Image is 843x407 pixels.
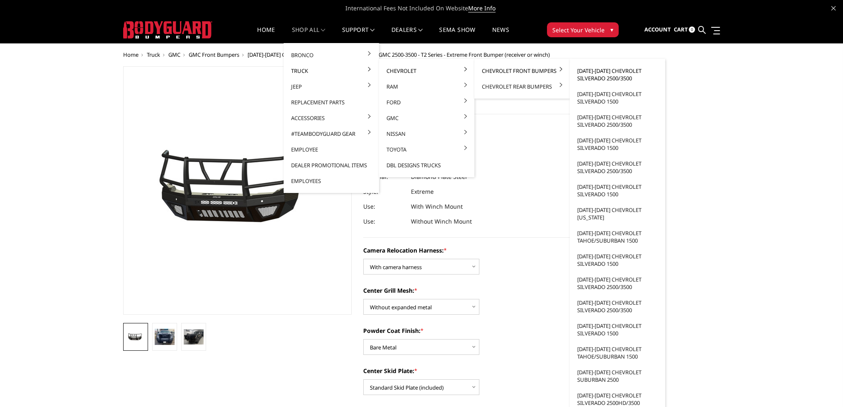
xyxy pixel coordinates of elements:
a: [DATE]-[DATE] Chevrolet Silverado 2500/3500 [573,63,662,86]
a: [DATE]-[DATE] Chevrolet Suburban 2500 [573,364,662,388]
a: [DATE]-[DATE] GMC Sierra 2500/3500 [248,51,336,58]
a: Bronco [287,47,376,63]
a: Accessories [287,110,376,126]
span: Cart [673,26,688,33]
a: Jeep [287,79,376,94]
a: More Info [468,4,496,12]
a: [DATE]-[DATE] Chevrolet Silverado 2500/3500 [573,295,662,318]
img: 2024-2026 GMC 2500-3500 - T2 Series - Extreme Front Bumper (receiver or winch) [155,329,175,345]
a: [DATE]-[DATE] Chevrolet Silverado 1500 [573,132,662,156]
a: [DATE]-[DATE] Chevrolet Silverado 2500/3500 [573,109,662,132]
a: Chevrolet Front Bumpers [478,63,566,79]
a: Truck [147,51,160,58]
a: [DATE]-[DATE] Chevrolet Silverado 2500/3500 [573,156,662,179]
a: Home [123,51,138,58]
img: 2024-2026 GMC 2500-3500 - T2 Series - Extreme Front Bumper (receiver or winch) [184,329,204,344]
a: DBL Designs Trucks [382,157,471,173]
a: [DATE]-[DATE] Chevrolet Tahoe/Suburban 1500 [573,341,662,364]
a: GMC [382,110,471,126]
span: ▾ [610,25,613,34]
a: Ram [382,79,471,94]
img: BODYGUARD BUMPERS [123,21,212,39]
a: Replacement Parts [287,94,376,110]
span: [DATE]-[DATE] GMC 2500-3500 - T2 Series - Extreme Front Bumper (receiver or winch) [344,51,550,58]
span: 0 [689,26,695,33]
span: Account [644,26,671,33]
a: [DATE]-[DATE] Chevrolet Silverado 1500 [573,86,662,109]
a: [DATE]-[DATE] Chevrolet Silverado 1500 [573,179,662,202]
a: [DATE]-[DATE] Chevrolet Silverado 1500 [573,318,662,341]
iframe: Chat Widget [802,367,843,407]
a: GMC Front Bumpers [189,51,239,58]
dt: Style: [363,184,405,199]
a: [DATE]-[DATE] Chevrolet Tahoe/Suburban 1500 [573,225,662,248]
dd: Extreme [411,184,434,199]
dt: Use: [363,214,405,229]
a: Cart 0 [673,19,695,41]
a: #TeamBodyguard Gear [287,126,376,142]
a: Account [644,19,671,41]
a: 2024-2026 GMC 2500-3500 - T2 Series - Extreme Front Bumper (receiver or winch) [123,66,352,315]
a: SEMA Show [439,27,475,43]
a: Chevrolet Rear Bumpers [478,79,566,94]
a: Chevrolet [382,63,471,79]
dd: With Winch Mount [411,199,463,214]
a: Nissan [382,126,471,142]
span: Select Your Vehicle [552,26,605,34]
button: Select Your Vehicle [547,22,619,37]
a: News [492,27,509,43]
a: Support [342,27,375,43]
label: Camera Relocation Harness: [363,246,592,255]
a: shop all [292,27,326,43]
a: Dealers [391,27,423,43]
dt: Use: [363,199,405,214]
a: Dealer Promotional Items [287,157,376,173]
a: Employee [287,142,376,157]
a: Ford [382,94,471,110]
img: 2024-2026 GMC 2500-3500 - T2 Series - Extreme Front Bumper (receiver or winch) [126,332,146,342]
a: Employees [287,173,376,189]
a: [DATE]-[DATE] Chevrolet Silverado 2500/3500 [573,272,662,295]
dd: Without Winch Mount [411,214,472,229]
label: Powder Coat Finish: [363,326,592,335]
a: GMC [168,51,180,58]
a: Truck [287,63,376,79]
label: Center Skid Plate: [363,366,592,375]
a: [DATE]-[DATE] Chevrolet Silverado 1500 [573,248,662,272]
a: [DATE]-[DATE] Chevrolet [US_STATE] [573,202,662,225]
label: Center Grill Mesh: [363,286,592,295]
a: Home [257,27,275,43]
a: Toyota [382,142,471,157]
